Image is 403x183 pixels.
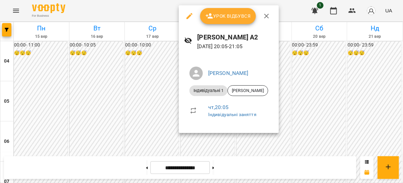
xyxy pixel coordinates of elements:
[197,42,274,51] p: [DATE] 20:05 - 21:05
[208,70,249,76] a: [PERSON_NAME]
[208,112,257,117] a: Індивідуальні заняття
[228,85,268,96] div: [PERSON_NAME]
[208,104,229,110] a: чт , 20:05
[189,88,228,94] span: Індивідуальні 1
[200,8,256,24] button: Урок відбувся
[197,32,274,42] h6: [PERSON_NAME] А2
[228,88,268,94] span: [PERSON_NAME]
[206,12,251,20] span: Урок відбувся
